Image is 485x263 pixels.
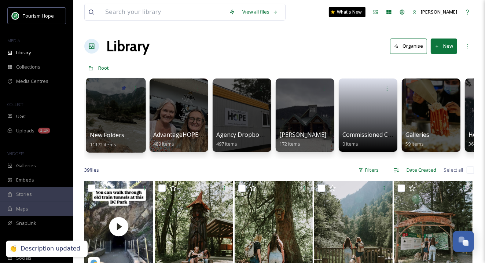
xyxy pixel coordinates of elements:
a: [PERSON_NAME] [409,5,461,19]
span: Media Centres [16,78,48,85]
span: Tourism Hope [23,12,54,19]
span: Galleries [405,131,429,139]
div: Date Created [403,163,440,177]
button: New [431,39,457,54]
a: Library [106,35,150,57]
span: Embeds [16,176,34,183]
button: Organise [390,39,427,54]
span: 172 items [279,140,300,147]
span: 59 items [405,140,424,147]
span: Maps [16,205,28,212]
span: Socials [16,255,32,262]
a: View all files [239,5,282,19]
span: New Folders [90,131,125,139]
div: Description updated [21,245,80,253]
span: [PERSON_NAME] [279,131,326,139]
span: [PERSON_NAME] [421,8,457,15]
a: What's New [329,7,365,17]
span: Select all [444,167,463,173]
span: Commissioned Content [342,131,407,139]
span: AdvantageHOPE Image Bank [153,131,233,139]
span: Root [98,65,109,71]
img: logo.png [12,12,19,19]
span: 489 items [153,140,174,147]
span: Uploads [16,127,34,134]
span: Galleries [16,162,36,169]
a: Commissioned Content0 items [342,131,407,147]
span: Collections [16,63,40,70]
a: Galleries59 items [405,131,429,147]
span: 11172 items [90,141,116,147]
a: [PERSON_NAME]172 items [279,131,326,147]
span: COLLECT [7,102,23,107]
a: Agency Dropbox Assets497 items [216,131,282,147]
button: Open Chat [453,231,474,252]
span: WIDGETS [7,151,24,156]
span: 39 file s [84,167,99,173]
a: AdvantageHOPE Image Bank489 items [153,131,233,147]
span: 497 items [216,140,237,147]
span: Stories [16,191,32,198]
div: 1.1k [38,128,50,134]
div: 👏 [10,245,17,253]
span: 0 items [342,140,358,147]
span: MEDIA [7,38,20,43]
a: Root [98,63,109,72]
span: Library [16,49,31,56]
span: UGC [16,113,26,120]
a: Organise [390,39,431,54]
div: Filters [355,163,382,177]
a: New Folders11172 items [90,132,125,148]
input: Search your library [102,4,225,20]
span: Agency Dropbox Assets [216,131,282,139]
span: SnapLink [16,220,36,227]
